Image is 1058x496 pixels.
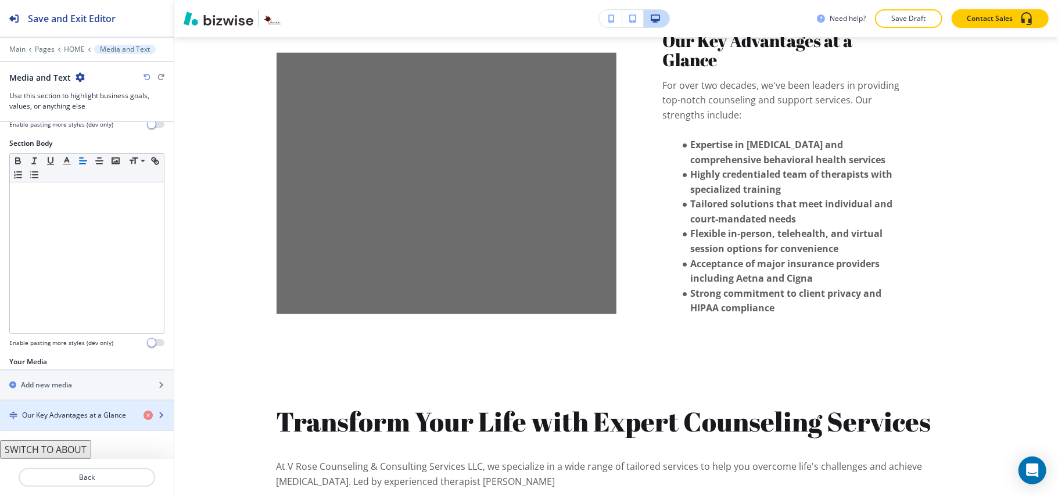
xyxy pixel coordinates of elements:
[875,9,942,28] button: Save Draft
[830,13,866,24] h3: Need help?
[64,45,85,53] button: HOME
[952,9,1049,28] button: Contact Sales
[9,411,17,419] img: Drag
[9,71,71,84] h2: Media and Text
[690,197,895,225] strong: Tailored solutions that meet individual and court-mandated needs
[690,227,885,255] strong: Flexible in-person, telehealth, and virtual session options for convenience
[28,12,116,26] h2: Save and Exit Editor
[20,472,154,483] p: Back
[690,257,882,285] strong: Acceptance of major insurance providers including Aetna and Cigna
[94,45,156,54] button: Media and Text
[9,120,113,129] h4: Enable pasting more styles (dev only)
[663,31,910,69] p: Our Key Advantages at a Glance
[19,468,155,487] button: Back
[22,410,126,420] h4: Our Key Advantages at a Glance
[1018,457,1046,484] div: Open Intercom Messenger
[277,459,956,489] p: At V Rose Counseling & Consulting Services LLC, we specialize in a wide range of tailored service...
[690,138,885,166] strong: Expertise in [MEDICAL_DATA] and comprehensive behavioral health services
[690,287,884,315] strong: Strong commitment to client privacy and HIPAA compliance
[21,380,72,390] h2: Add new media
[967,13,1013,24] p: Contact Sales
[9,138,52,149] h2: Section Body
[9,339,113,347] h4: Enable pasting more styles (dev only)
[9,357,47,367] h2: Your Media
[277,404,956,439] p: Transform Your Life with Expert Counseling Services
[184,12,253,26] img: Bizwise Logo
[277,53,616,314] img: <p>Our Key Advantages at a Glance</p>
[9,45,26,53] button: Main
[100,45,150,53] p: Media and Text
[35,45,55,53] button: Pages
[264,9,282,28] img: Your Logo
[690,168,895,196] strong: Highly credentialed team of therapists with specialized training
[9,91,164,112] h3: Use this section to highlight business goals, values, or anything else
[890,13,927,24] p: Save Draft
[663,78,910,123] p: For over two decades, we've been leaders in providing top-notch counseling and support services. ...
